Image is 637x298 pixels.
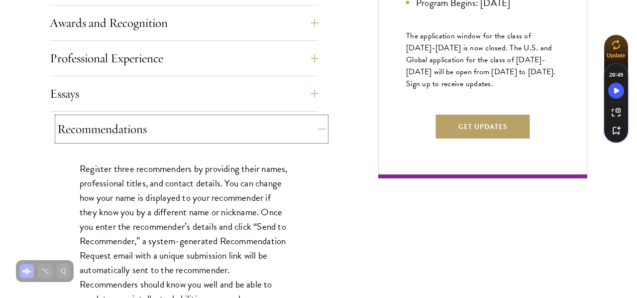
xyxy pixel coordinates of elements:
button: Get Updates [436,115,530,139]
span: The application window for the class of [DATE]-[DATE] is now closed. The U.S. and Global applicat... [406,30,556,90]
button: Professional Experience [50,46,318,70]
button: Recommendations [57,117,326,141]
button: Awards and Recognition [50,11,318,35]
button: Essays [50,82,318,106]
